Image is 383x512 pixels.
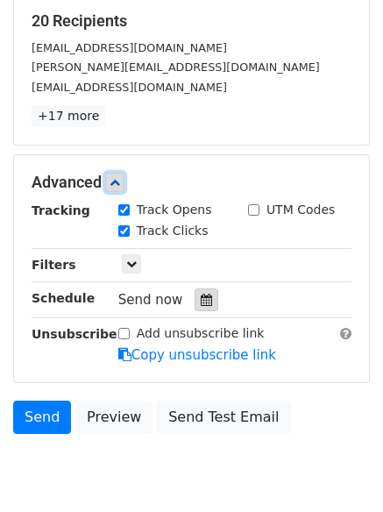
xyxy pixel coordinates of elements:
[13,401,71,434] a: Send
[137,324,265,343] label: Add unsubscribe link
[32,203,90,217] strong: Tracking
[32,173,351,192] h5: Advanced
[32,258,76,272] strong: Filters
[157,401,290,434] a: Send Test Email
[295,428,383,512] iframe: Chat Widget
[75,401,152,434] a: Preview
[118,347,276,363] a: Copy unsubscribe link
[32,105,105,127] a: +17 more
[266,201,335,219] label: UTM Codes
[32,41,227,54] small: [EMAIL_ADDRESS][DOMAIN_NAME]
[32,291,95,305] strong: Schedule
[32,327,117,341] strong: Unsubscribe
[137,222,209,240] label: Track Clicks
[32,11,351,31] h5: 20 Recipients
[32,60,320,74] small: [PERSON_NAME][EMAIL_ADDRESS][DOMAIN_NAME]
[32,81,227,94] small: [EMAIL_ADDRESS][DOMAIN_NAME]
[137,201,212,219] label: Track Opens
[118,292,183,308] span: Send now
